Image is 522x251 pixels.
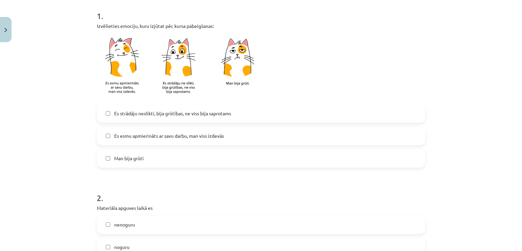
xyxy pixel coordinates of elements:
[114,132,224,139] span: Es esmu apmierināts ar savu darbu, man viss izdevās
[106,156,110,161] input: Man bija grūti
[4,28,7,32] img: icon-close-lesson-0947bae3869378f0d4975bcd49f059093ad1ed9edebbc8119c70593378902aed.svg
[114,244,129,251] span: noguru
[114,221,135,228] span: nenoguru
[106,245,110,249] input: noguru
[106,111,110,116] input: Es strādāju neslikti, bija grūtības, ne viss bija saprotams
[97,22,425,30] p: Izvēlieties emociju, kuru izjūtat pēc kursa pabeigšanas:
[106,134,110,138] input: Es esmu apmierināts ar savu darbu, man viss izdevās
[114,110,231,117] span: Es strādāju neslikti, bija grūtības, ne viss bija saprotams
[97,204,425,212] p: Materiāla apguves laikā es
[106,222,110,227] input: nenoguru
[97,181,425,202] h1: 2 .
[114,155,144,162] span: Man bija grūti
